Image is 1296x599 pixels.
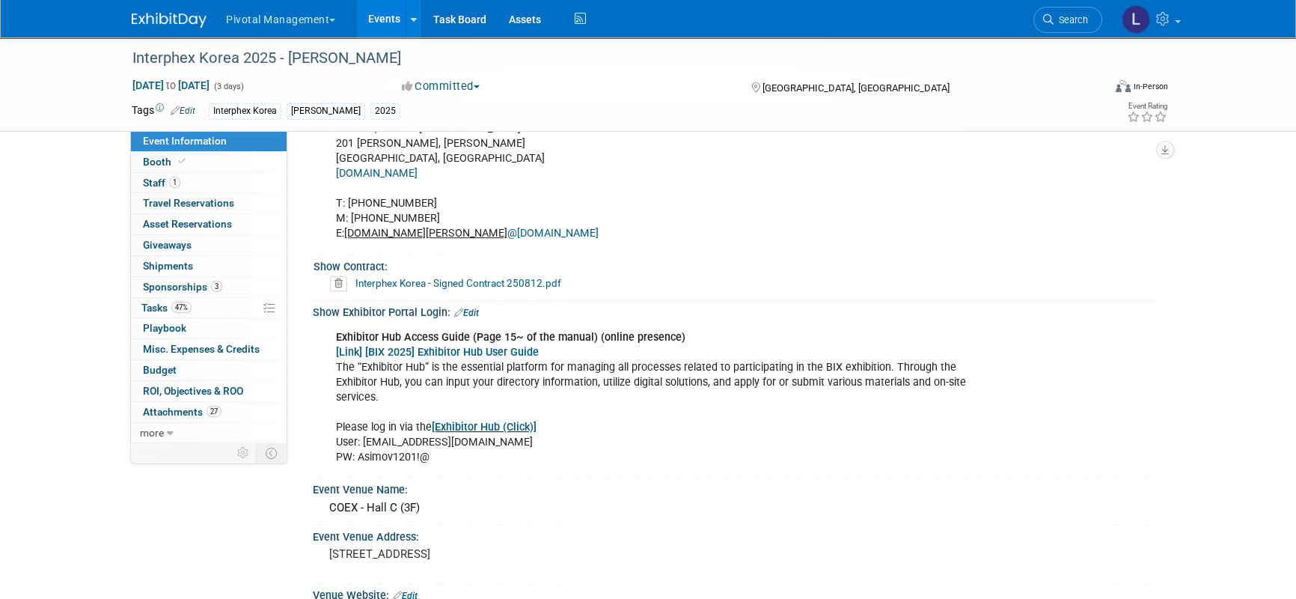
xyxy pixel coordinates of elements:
[143,406,221,418] span: Attachments
[507,227,599,240] a: @[DOMAIN_NAME]
[140,427,164,439] span: more
[330,279,353,289] a: Delete attachment?
[143,156,189,168] span: Booth
[1054,14,1088,25] span: Search
[131,423,287,443] a: more
[143,177,180,189] span: Staff
[397,79,486,94] button: Committed
[131,131,287,151] a: Event Information
[1127,103,1167,110] div: Event Rating
[131,214,287,234] a: Asset Reservations
[1116,80,1131,92] img: Format-Inperson.png
[143,364,177,376] span: Budget
[131,277,287,297] a: Sponsorships3
[132,103,195,120] td: Tags
[314,255,1158,274] div: Show Contract:
[454,308,479,318] a: Edit
[211,281,222,292] span: 3
[141,302,192,314] span: Tasks
[171,106,195,116] a: Edit
[131,298,287,318] a: Tasks47%
[313,301,1164,320] div: Show Exhibitor Portal Login:
[313,526,1164,544] div: Event Venue Address:
[132,13,207,28] img: ExhibitDay
[127,45,1080,72] div: Interphex Korea 2025 - [PERSON_NAME]
[143,218,232,230] span: Asset Reservations
[143,239,192,251] span: Giveaways
[169,177,180,188] span: 1
[336,167,418,180] a: [DOMAIN_NAME]
[209,103,281,119] div: Interphex Korea
[325,38,1000,249] div: [PERSON_NAME], Manager for Overseas Exhibitors 1622-24, Block A [GEOGRAPHIC_DATA] 201 [PERSON_NAM...
[131,339,287,359] a: Misc. Expenses & Credits
[131,256,287,276] a: Shipments
[143,322,186,334] span: Playbook
[143,281,222,293] span: Sponsorships
[344,227,507,240] u: [DOMAIN_NAME][PERSON_NAME]
[131,173,287,193] a: Staff1
[143,343,260,355] span: Misc. Expenses & Credits
[178,157,186,165] i: Booth reservation complete
[131,193,287,213] a: Travel Reservations
[230,443,257,463] td: Personalize Event Tab Strip
[131,235,287,255] a: Giveaways
[164,79,178,91] span: to
[143,135,227,147] span: Event Information
[329,547,651,561] pre: [STREET_ADDRESS]
[207,406,221,417] span: 27
[257,443,287,463] td: Toggle Event Tabs
[432,421,537,434] a: [Exhibitor Hub (Click)]
[355,277,561,289] a: Interphex Korea - Signed Contract 250812.pdf
[324,496,1153,520] div: COEX - Hall C (3F)
[131,360,287,380] a: Budget
[143,385,243,397] span: ROI, Objectives & ROO
[1133,81,1168,92] div: In-Person
[143,197,234,209] span: Travel Reservations
[131,152,287,172] a: Booth
[1122,5,1150,34] img: Leslie Pelton
[131,381,287,401] a: ROI, Objectives & ROO
[325,323,1000,473] div: The “Exhibitor Hub” is the essential platform for managing all processes related to participating...
[336,346,539,359] a: [Link] [BIX 2025] Exhibitor Hub User Guide
[370,103,400,119] div: 2025
[313,478,1164,497] div: Event Venue Name:
[171,302,192,313] span: 47%
[762,82,949,94] span: [GEOGRAPHIC_DATA], [GEOGRAPHIC_DATA]
[287,103,365,119] div: [PERSON_NAME]
[213,82,244,91] span: (3 days)
[132,79,210,92] span: [DATE] [DATE]
[131,318,287,338] a: Playbook
[131,402,287,422] a: Attachments27
[336,331,685,344] b: Exhibitor Hub Access Guide (Page 15~ of the manual) (online presence)
[1014,78,1168,100] div: Event Format
[143,260,193,272] span: Shipments
[1033,7,1102,33] a: Search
